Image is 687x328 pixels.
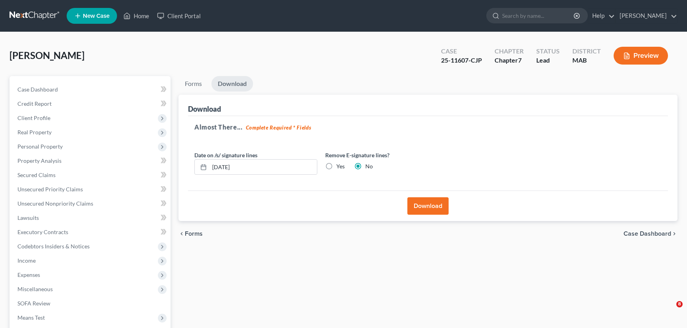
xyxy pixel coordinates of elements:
input: MM/DD/YYYY [209,160,317,175]
div: Status [536,47,560,56]
a: Property Analysis [11,154,171,168]
span: Expenses [17,271,40,278]
label: Date on /s/ signature lines [194,151,257,159]
button: Download [407,197,449,215]
a: Download [211,76,253,92]
div: Case [441,47,482,56]
button: Preview [614,47,668,65]
button: chevron_left Forms [178,231,213,237]
h5: Almost There... [194,122,662,132]
span: 8 [676,301,683,307]
span: [PERSON_NAME] [10,50,84,61]
div: District [572,47,601,56]
a: Home [119,9,153,23]
i: chevron_right [671,231,677,237]
div: Lead [536,56,560,65]
span: Case Dashboard [624,231,671,237]
label: Yes [336,162,345,170]
span: Personal Property [17,143,63,150]
span: 7 [518,56,522,64]
div: MAB [572,56,601,65]
span: Property Analysis [17,157,61,164]
a: Lawsuits [11,211,171,225]
span: Unsecured Nonpriority Claims [17,200,93,207]
a: Secured Claims [11,168,171,182]
span: Real Property [17,129,52,135]
a: Help [588,9,615,23]
a: Case Dashboard [11,82,171,97]
span: Secured Claims [17,172,56,178]
span: Case Dashboard [17,86,58,93]
span: Credit Report [17,100,52,107]
a: Executory Contracts [11,225,171,239]
span: Unsecured Priority Claims [17,186,83,193]
span: New Case [83,13,109,19]
label: Remove E-signature lines? [325,151,448,159]
div: Chapter [495,56,524,65]
iframe: Intercom live chat [660,301,679,320]
span: Miscellaneous [17,286,53,292]
div: 25-11607-CJP [441,56,482,65]
a: Unsecured Priority Claims [11,182,171,196]
span: Lawsuits [17,214,39,221]
a: Unsecured Nonpriority Claims [11,196,171,211]
span: Income [17,257,36,264]
a: Client Portal [153,9,205,23]
a: SOFA Review [11,296,171,311]
div: Download [188,104,221,114]
span: Forms [185,231,203,237]
span: Client Profile [17,114,50,121]
a: Forms [178,76,208,92]
strong: Complete Required * Fields [246,124,311,131]
span: SOFA Review [17,300,50,307]
a: Case Dashboard chevron_right [624,231,677,237]
span: Executory Contracts [17,229,68,235]
a: [PERSON_NAME] [616,9,677,23]
input: Search by name... [502,8,575,23]
div: Chapter [495,47,524,56]
span: Codebtors Insiders & Notices [17,243,90,250]
span: Means Test [17,314,45,321]
label: No [365,162,373,170]
a: Credit Report [11,97,171,111]
i: chevron_left [178,231,185,237]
